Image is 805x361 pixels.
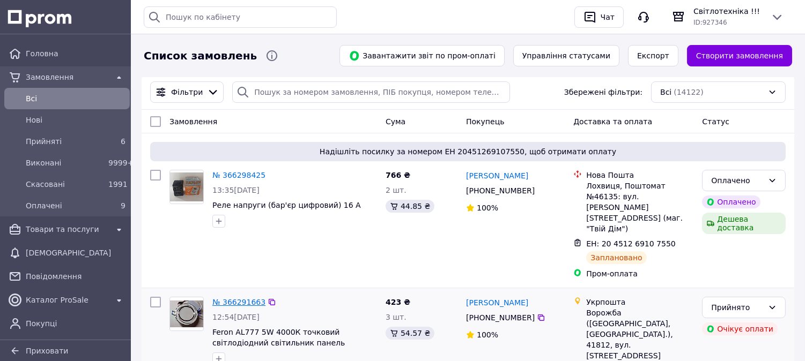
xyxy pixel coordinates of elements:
[564,87,642,97] span: Збережені фільтри:
[212,171,265,179] a: № 366298425
[687,45,792,66] a: Створити замовлення
[26,318,125,329] span: Покупці
[586,180,693,234] div: Лохвиця, Поштомат №46135: вул. [PERSON_NAME][STREET_ADDRESS] (маг. "Твій Дім")
[26,93,125,104] span: Всi
[628,45,678,66] button: Експорт
[170,300,203,327] img: Фото товару
[586,268,693,279] div: Пром-оплата
[660,87,671,97] span: Всі
[212,313,260,321] span: 12:54[DATE]
[586,170,693,180] div: Нова Пошта
[477,330,498,339] span: 100%
[586,239,676,248] span: ЕН: 20 4512 6910 7550
[386,186,407,194] span: 2 шт.
[466,170,528,181] a: [PERSON_NAME]
[171,87,203,97] span: Фільтри
[26,295,108,305] span: Каталог ProSale
[212,186,260,194] span: 13:35[DATE]
[26,136,104,147] span: Прийняті
[169,117,217,126] span: Замовлення
[586,307,693,361] div: Ворожба ([GEOGRAPHIC_DATA], [GEOGRAPHIC_DATA].), 41812, вул. [STREET_ADDRESS]
[212,298,265,306] a: № 366291663
[466,186,535,195] span: [PHONE_NUMBER]
[586,297,693,307] div: Укрпошта
[573,117,652,126] span: Доставка та оплата
[26,115,125,125] span: Нові
[674,88,703,96] span: (14122)
[386,327,434,340] div: 54.57 ₴
[466,117,504,126] span: Покупець
[26,48,125,59] span: Головна
[169,170,204,204] a: Фото товару
[702,195,760,208] div: Оплачено
[212,328,345,358] a: Feron AL777 5W 4000К точковий світлодіодний світильник панель (корпус білий)
[108,159,134,167] span: 9999+
[702,322,778,335] div: Очікує оплати
[121,137,125,146] span: 6
[26,347,68,355] span: Приховати
[386,171,410,179] span: 766 ₴
[26,247,125,258] span: [DEMOGRAPHIC_DATA]
[599,9,617,25] div: Чат
[702,117,729,126] span: Статус
[26,224,108,235] span: Товари та послуги
[574,6,624,28] button: Чат
[693,6,762,17] span: Світлотехніка !!!
[386,117,405,126] span: Cума
[466,313,535,322] span: [PHONE_NUMBER]
[513,45,619,66] button: Управління статусами
[26,72,108,82] span: Замовлення
[711,302,764,313] div: Прийнято
[26,271,125,282] span: Повідомлення
[108,180,128,189] span: 1991
[711,175,764,186] div: Оплачено
[26,200,104,211] span: Оплачені
[702,213,786,234] div: Дешева доставка
[466,297,528,308] a: [PERSON_NAME]
[144,48,257,64] span: Список замовлень
[477,204,498,212] span: 100%
[144,6,337,28] input: Пошук по кабінету
[212,201,361,209] a: Реле напруги (бар'єр цифровий) 16 А
[232,81,510,103] input: Пошук за номером замовлення, ПІБ покупця, номером телефону, Email, номером накладної
[169,297,204,331] a: Фото товару
[386,313,407,321] span: 3 шт.
[26,157,104,168] span: Виконані
[170,172,203,201] img: Фото товару
[339,45,505,66] button: Завантажити звіт по пром-оплаті
[386,298,410,306] span: 423 ₴
[386,200,434,213] div: 44.85 ₴
[154,146,781,157] span: Надішліть посилку за номером ЕН 20451269107550, щоб отримати оплату
[26,179,104,190] span: Скасовані
[121,201,125,210] span: 9
[586,251,647,264] div: Заплановано
[693,19,727,26] span: ID: 927346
